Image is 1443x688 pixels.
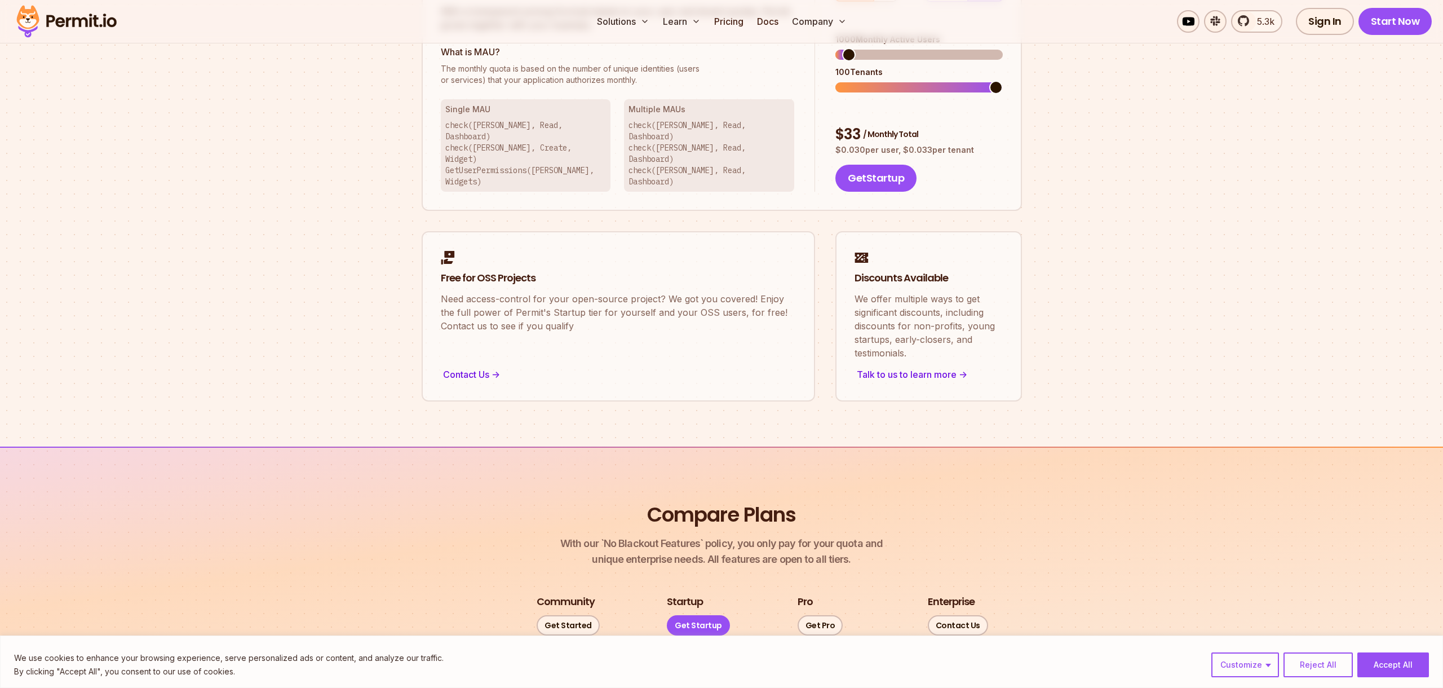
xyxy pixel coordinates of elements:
h2: Free for OSS Projects [441,271,796,285]
h3: What is MAU? [441,45,795,59]
a: Docs [753,10,783,33]
a: Start Now [1358,8,1432,35]
a: Free for OSS ProjectsNeed access-control for your open-source project? We got you covered! Enjoy ... [422,231,815,402]
a: Get Started [537,615,600,636]
p: We offer multiple ways to get significant discounts, including discounts for non-profits, young s... [855,292,1003,360]
h2: Discounts Available [855,271,1003,285]
button: Learn [658,10,705,33]
p: By clicking "Accept All", you consent to our use of cookies. [14,665,444,678]
a: Contact Us [928,615,988,636]
img: Permit logo [11,2,122,41]
button: Company [787,10,851,33]
p: $ 0.030 per user, $ 0.033 per tenant [835,144,1002,156]
span: With our `No Blackout Features` policy, you only pay for your quota and [560,536,883,552]
span: The monthly quota is based on the number of unique identities (users [441,63,795,74]
div: Talk to us to learn more [855,367,1003,382]
h3: Pro [798,595,813,609]
p: We use cookies to enhance your browsing experience, serve personalized ads or content, and analyz... [14,651,444,665]
h3: Single MAU [445,104,607,115]
h3: Enterprise [928,595,975,609]
button: Customize [1211,652,1279,677]
p: unique enterprise needs. All features are open to all tiers. [560,536,883,567]
div: Contact Us [441,367,796,382]
button: Accept All [1357,652,1429,677]
a: Get Pro [798,615,843,636]
div: 100 Tenants [835,67,1002,78]
h3: Startup [667,595,703,609]
button: Solutions [592,10,654,33]
a: Sign In [1296,8,1354,35]
p: check([PERSON_NAME], Read, Dashboard) check([PERSON_NAME], Read, Dashboard) check([PERSON_NAME], ... [628,120,790,187]
span: -> [492,368,500,381]
a: Get Startup [667,615,730,636]
span: / Monthly Total [863,129,918,140]
h3: Community [537,595,595,609]
a: Pricing [710,10,748,33]
span: -> [959,368,967,381]
div: $ 33 [835,125,1002,145]
button: Reject All [1283,652,1353,677]
p: or services) that your application authorizes monthly. [441,63,795,86]
a: Discounts AvailableWe offer multiple ways to get significant discounts, including discounts for n... [835,231,1022,402]
a: 5.3k [1231,10,1282,33]
p: check([PERSON_NAME], Read, Dashboard) check([PERSON_NAME], Create, Widget) GetUserPermissions([PE... [445,120,607,187]
span: 5.3k [1250,15,1274,28]
button: GetStartup [835,165,917,192]
p: Need access-control for your open-source project? We got you covered! Enjoy the full power of Per... [441,292,796,333]
h2: Compare Plans [647,501,796,529]
h3: Multiple MAUs [628,104,790,115]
